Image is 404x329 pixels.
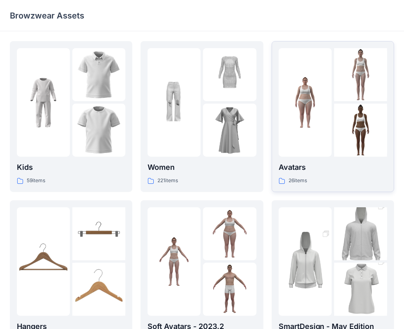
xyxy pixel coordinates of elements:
img: folder 1 [148,235,201,288]
img: folder 2 [72,207,125,260]
a: folder 1folder 2folder 3Avatars26items [272,41,394,192]
img: folder 1 [279,76,332,129]
a: folder 1folder 2folder 3Kids59items [10,41,132,192]
img: folder 1 [17,76,70,129]
p: 26 items [289,176,307,185]
p: 221 items [157,176,178,185]
p: 59 items [27,176,45,185]
p: Avatars [279,162,387,173]
img: folder 3 [72,263,125,316]
img: folder 2 [203,48,256,101]
img: folder 2 [334,194,387,274]
img: folder 3 [203,104,256,157]
img: folder 3 [203,263,256,316]
img: folder 3 [334,104,387,157]
a: folder 1folder 2folder 3Women221items [141,41,263,192]
img: folder 2 [334,48,387,101]
img: folder 1 [17,235,70,288]
p: Kids [17,162,125,173]
img: folder 3 [72,104,125,157]
img: folder 2 [203,207,256,260]
p: Women [148,162,256,173]
img: folder 2 [72,48,125,101]
img: folder 1 [148,76,201,129]
img: folder 1 [279,222,332,301]
p: Browzwear Assets [10,10,84,21]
